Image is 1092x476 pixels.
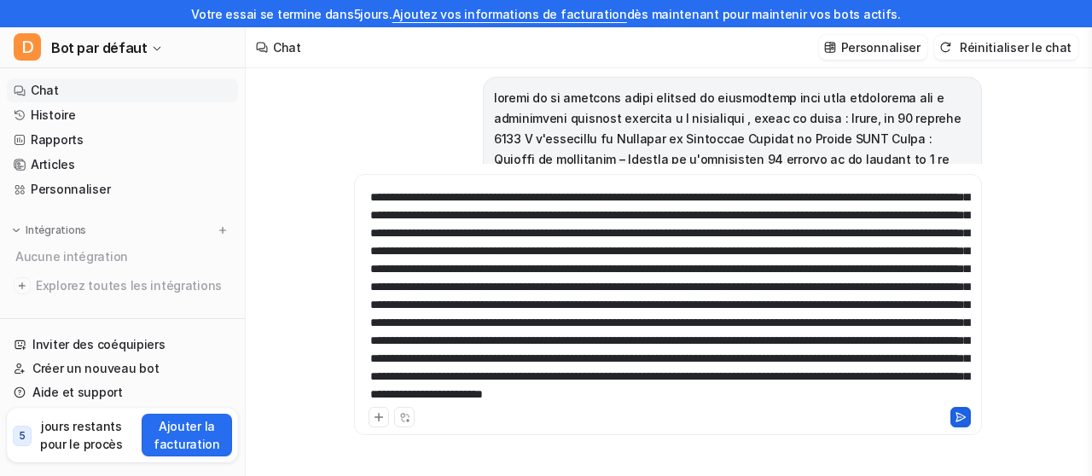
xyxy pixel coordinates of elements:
[934,35,1078,60] button: Réinitialiser le chat
[392,7,627,21] a: Ajoutez vos informations de facturation
[10,224,22,236] img: développer le menu
[627,7,901,21] font: dès maintenant pour maintenir vos bots actifs.
[26,223,86,236] font: Intégrations
[51,39,147,56] font: Bot par défaut
[7,153,238,177] a: Articles
[21,37,34,57] font: D
[841,40,921,55] font: Personnaliser
[32,361,159,375] font: Créer un nouveau bot
[19,429,26,442] font: 5
[31,182,110,196] font: Personnaliser
[217,224,229,236] img: menu_add.svg
[7,274,238,298] a: Explorez toutes les intégrations
[7,128,238,152] a: Rapports
[7,222,91,239] button: Intégrations
[32,385,123,399] font: Aide et support
[354,7,361,21] font: 5
[40,419,123,451] font: jours restants pour le procès
[824,41,836,54] img: personnaliser
[31,83,59,97] font: Chat
[142,414,232,456] button: Ajouter la facturation
[31,157,75,171] font: Articles
[7,357,238,380] a: Créer un nouveau bot
[7,103,238,127] a: Histoire
[191,7,353,21] font: Votre essai se termine dans
[32,337,166,351] font: Inviter des coéquipiers
[819,35,927,60] button: Personnaliser
[939,41,951,54] img: réinitialiser
[14,277,31,294] img: explorer toutes les intégrations
[960,40,1072,55] font: Réinitialiser le chat
[7,333,238,357] a: Inviter des coéquipiers
[7,78,238,102] a: Chat
[7,177,238,201] a: Personnaliser
[36,278,222,293] font: Explorez toutes les intégrations
[273,40,301,55] font: Chat
[7,380,238,404] a: Aide et support
[31,107,76,122] font: Histoire
[154,419,220,451] font: Ajouter la facturation
[31,132,84,147] font: Rapports
[360,7,392,21] font: jours.
[15,249,128,264] font: Aucune intégration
